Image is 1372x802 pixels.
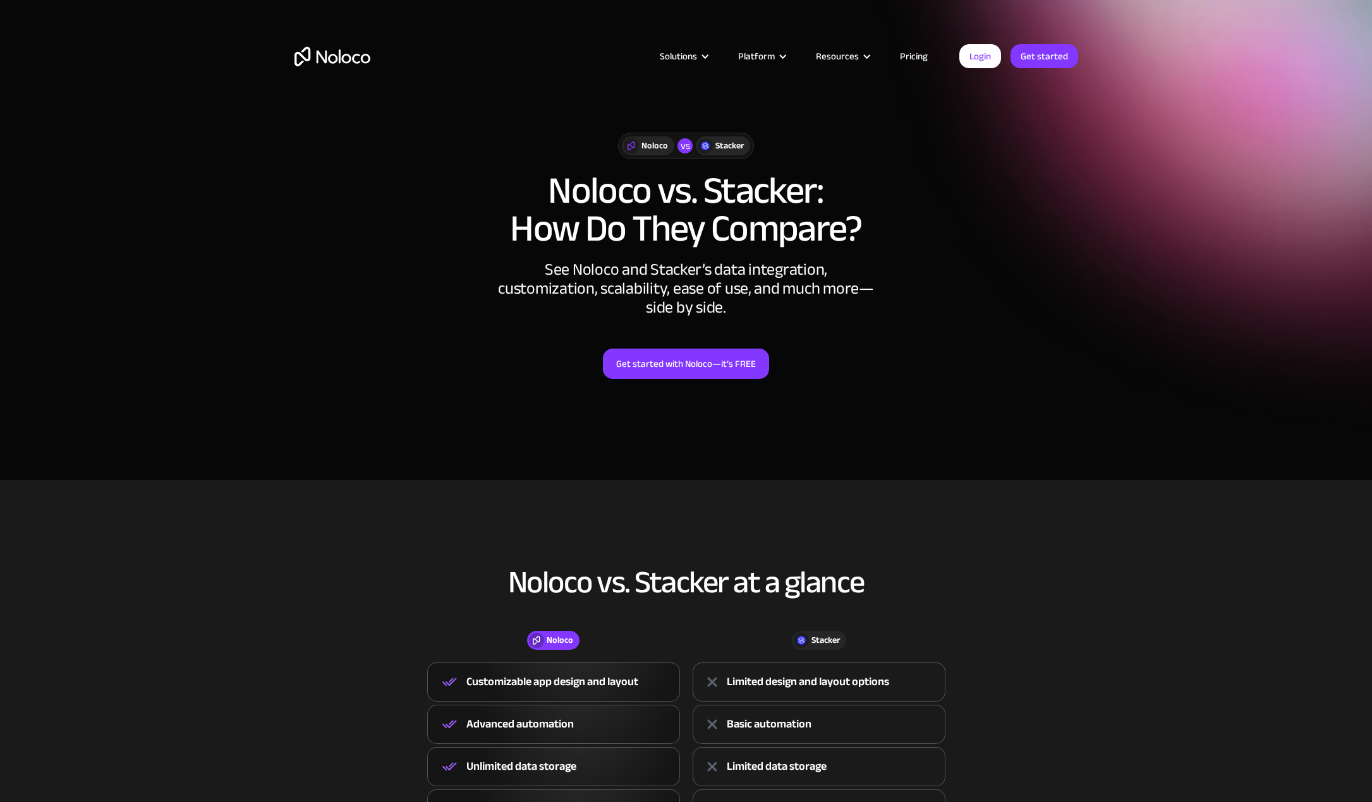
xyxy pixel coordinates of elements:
[547,633,573,647] div: Noloco
[466,757,576,776] div: Unlimited data storage
[677,138,693,153] div: vs
[722,48,800,64] div: Platform
[959,44,1001,68] a: Login
[1011,44,1078,68] a: Get started
[727,715,811,734] div: Basic automation
[738,48,775,64] div: Platform
[800,48,884,64] div: Resources
[294,47,370,66] a: home
[727,673,889,691] div: Limited design and layout options
[466,673,638,691] div: Customizable app design and layout
[603,349,769,379] a: Get started with Noloco—it’s FREE
[294,172,1078,248] h1: Noloco vs. Stacker: How Do They Compare?
[644,48,722,64] div: Solutions
[811,633,840,647] div: Stacker
[884,48,944,64] a: Pricing
[660,48,697,64] div: Solutions
[466,715,574,734] div: Advanced automation
[816,48,859,64] div: Resources
[497,260,876,317] div: See Noloco and Stacker’s data integration, customization, scalability, ease of use, and much more...
[641,139,668,153] div: Noloco
[715,139,744,153] div: Stacker
[727,757,827,776] div: Limited data storage
[294,565,1078,599] h2: Noloco vs. Stacker at a glance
